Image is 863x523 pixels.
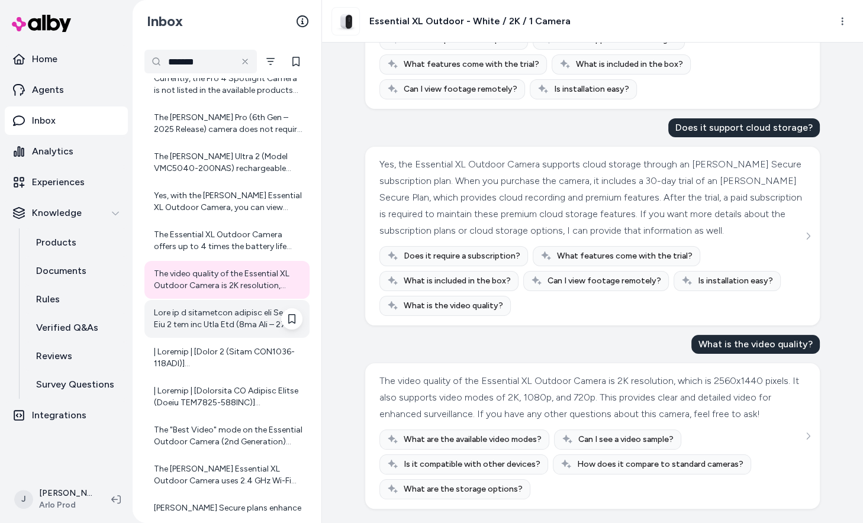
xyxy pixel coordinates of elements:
p: Verified Q&As [36,321,98,335]
a: Integrations [5,401,128,430]
a: The Essential XL Outdoor Camera offers up to 4 times the battery life compared to the standard Es... [144,222,310,260]
span: Can I view footage remotely? [404,83,517,95]
button: See more [801,229,815,243]
a: Products [24,228,128,257]
a: The [PERSON_NAME] Pro (6th Gen – 2025 Release) camera does not require a hub to operate. It conne... [144,105,310,143]
p: Documents [36,264,86,278]
a: Verified Q&As [24,314,128,342]
div: The [PERSON_NAME] Ultra 2 (Model VMC5040-200NAS) rechargeable battery typically lasts about 4 to ... [154,151,302,175]
a: Survey Questions [24,370,128,399]
p: Agents [32,83,64,97]
a: Home [5,45,128,73]
span: What is included in the box? [404,275,511,287]
div: Yes, the Essential XL Outdoor Camera supports cloud storage through an [PERSON_NAME] Secure subsc... [379,156,803,239]
div: The video quality of the Essential XL Outdoor Camera is 2K resolution, which is 2560x1440 pixels.... [379,373,803,422]
p: Survey Questions [36,377,114,392]
span: Is installation easy? [554,83,629,95]
p: Inbox [32,114,56,128]
div: Lore ip d sitametcon adipisc eli Sedd Eiu 2 tem inc Utla Etd (8ma Ali – 2744 Enimadm) (Venia QUI7... [154,307,302,331]
div: What is the video quality? [691,335,820,354]
span: Is installation easy? [698,275,773,287]
img: e2-XL-1cam-w.png [332,8,359,35]
div: | Loremip | [Dolorsita CO Adipisc Elitse (Doeiu TEM7825-588INC)](utlab://et.dolo.mag/aliquaen/adm... [154,385,302,409]
p: Experiences [32,175,85,189]
span: Can I see a video sample? [578,434,674,445]
div: The "Best Video" mode on the Essential Outdoor Camera (2nd Generation) sets the camera to record ... [154,424,302,448]
a: Yes, with the [PERSON_NAME] Essential XL Outdoor Camera, you can view footage remotely. The camer... [144,183,310,221]
div: The video quality of the Essential XL Outdoor Camera is 2K resolution, which is 2560x1440 pixels.... [154,268,302,292]
div: The [PERSON_NAME] Essential XL Outdoor Camera uses 2.4 GHz Wi-Fi because this frequency band gene... [154,463,302,487]
button: Knowledge [5,199,128,227]
p: Knowledge [32,206,82,220]
p: Integrations [32,408,86,422]
span: Can I view footage remotely? [548,275,661,287]
div: Yes, with the [PERSON_NAME] Essential XL Outdoor Camera, you can view footage remotely. The camer... [154,190,302,214]
span: What is the video quality? [404,300,503,312]
div: Does it support cloud storage? [668,118,820,137]
a: Documents [24,257,128,285]
p: Reviews [36,349,72,363]
p: Rules [36,292,60,306]
h2: Inbox [147,12,183,30]
p: Products [36,235,76,250]
img: alby Logo [12,15,71,32]
a: The video quality of the Essential XL Outdoor Camera is 2K resolution, which is 2560x1440 pixels.... [144,261,310,299]
a: Inbox [5,106,128,135]
p: Home [32,52,57,66]
a: The [PERSON_NAME] Essential XL Outdoor Camera uses 2.4 GHz Wi-Fi because this frequency band gene... [144,456,310,494]
span: What are the storage options? [404,483,523,495]
a: Lore ip d sitametcon adipisc eli Sedd Eiu 2 tem inc Utla Etd (8ma Ali – 2744 Enimadm) (Venia QUI7... [144,300,310,338]
p: Analytics [32,144,73,159]
span: J [14,490,33,509]
span: What features come with the trial? [557,250,693,262]
div: The [PERSON_NAME] Pro (6th Gen – 2025 Release) camera does not require a hub to operate. It conne... [154,112,302,135]
a: Experiences [5,168,128,196]
span: What is included in the box? [576,59,683,70]
a: The "Best Video" mode on the Essential Outdoor Camera (2nd Generation) sets the camera to record ... [144,417,310,455]
button: Filter [259,50,282,73]
span: What features come with the trial? [404,59,539,70]
a: Rules [24,285,128,314]
a: Currently, the Pro 4 Spotlight Camera is not listed in the available products on this site. You m... [144,66,310,104]
span: Arlo Prod [39,499,92,511]
span: Is it compatible with other devices? [404,459,540,470]
a: Analytics [5,137,128,166]
a: | Loremip | [Dolorsita CO Adipisc Elitse (Doeiu TEM7825-588INC)](utlab://et.dolo.mag/aliquaen/adm... [144,378,310,416]
a: | Loremip | [Dolor 2 (Sitam CON1036-118ADI)](elits://do.eius.tem/incididu/utla-etdol-4?magn_aliqu... [144,339,310,377]
div: Currently, the Pro 4 Spotlight Camera is not listed in the available products on this site. You m... [154,73,302,96]
div: The Essential XL Outdoor Camera offers up to 4 times the battery life compared to the standard Es... [154,229,302,253]
span: What are the available video modes? [404,434,542,445]
a: Agents [5,76,128,104]
span: Does it require a subscription? [404,250,520,262]
span: How does it compare to standard cameras? [577,459,743,470]
button: See more [801,429,815,443]
a: The [PERSON_NAME] Ultra 2 (Model VMC5040-200NAS) rechargeable battery typically lasts about 4 to ... [144,144,310,182]
a: Reviews [24,342,128,370]
h3: Essential XL Outdoor - White / 2K / 1 Camera [369,14,571,28]
div: | Loremip | [Dolor 2 (Sitam CON1036-118ADI)](elits://do.eius.tem/incididu/utla-etdol-4?magn_aliqu... [154,346,302,370]
button: J[PERSON_NAME]Arlo Prod [7,480,102,518]
p: [PERSON_NAME] [39,488,92,499]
